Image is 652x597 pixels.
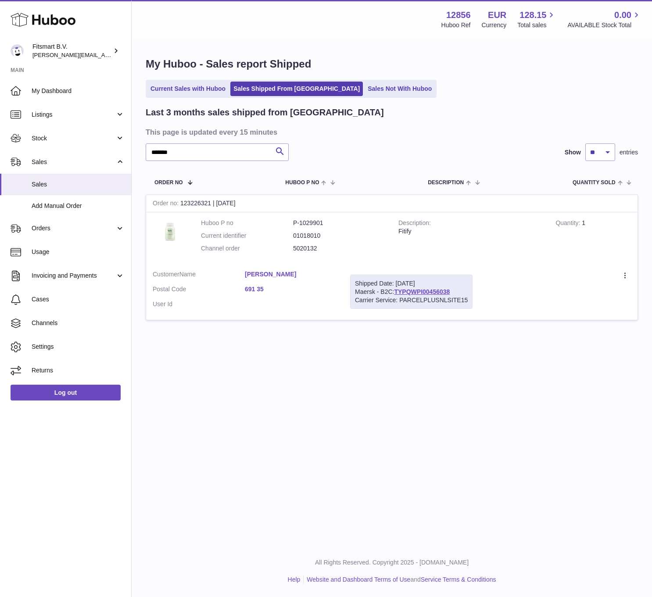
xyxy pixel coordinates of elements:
dd: P-1029901 [293,219,385,227]
span: Total sales [517,21,556,29]
div: Fitsmart B.V. [32,43,111,59]
strong: EUR [488,9,506,21]
span: Description [428,180,464,186]
dt: User Id [153,300,245,308]
img: 128561739542540.png [153,219,188,244]
span: Listings [32,111,115,119]
h2: Last 3 months sales shipped from [GEOGRAPHIC_DATA] [146,107,384,118]
dt: Channel order [201,244,293,253]
span: 128.15 [519,9,546,21]
span: Returns [32,366,125,375]
span: Sales [32,180,125,189]
dt: Postal Code [153,285,245,296]
a: Current Sales with Huboo [147,82,229,96]
dt: Current identifier [201,232,293,240]
span: [PERSON_NAME][EMAIL_ADDRESS][DOMAIN_NAME] [32,51,176,58]
a: Help [288,576,301,583]
li: and [304,576,496,584]
dd: 01018010 [293,232,385,240]
a: 128.15 Total sales [517,9,556,29]
span: entries [620,148,638,157]
span: Channels [32,319,125,327]
span: Stock [32,134,115,143]
div: 123226321 | [DATE] [146,195,638,212]
td: 1 [549,212,638,264]
span: Order No [154,180,183,186]
img: jonathan@leaderoo.com [11,44,24,57]
a: Website and Dashboard Terms of Use [307,576,410,583]
a: TYPQWPI00456038 [394,288,450,295]
strong: Order no [153,200,180,209]
a: [PERSON_NAME] [245,270,337,279]
a: Sales Shipped From [GEOGRAPHIC_DATA] [230,82,363,96]
strong: Quantity [555,219,582,229]
a: 0.00 AVAILABLE Stock Total [567,9,641,29]
div: Currency [482,21,507,29]
dd: 5020132 [293,244,385,253]
strong: 12856 [446,9,471,21]
a: Service Terms & Conditions [421,576,496,583]
div: Carrier Service: PARCELPLUSNLSITE15 [355,296,468,304]
span: My Dashboard [32,87,125,95]
div: Fitify [398,227,542,236]
span: Quantity Sold [573,180,616,186]
div: Huboo Ref [441,21,471,29]
a: Log out [11,385,121,400]
a: Sales Not With Huboo [365,82,435,96]
h1: My Huboo - Sales report Shipped [146,57,638,71]
label: Show [565,148,581,157]
div: Maersk - B2C: [350,275,473,309]
strong: Description [398,219,431,229]
dt: Name [153,270,245,281]
p: All Rights Reserved. Copyright 2025 - [DOMAIN_NAME] [139,558,645,567]
a: 691 35 [245,285,337,293]
span: Add Manual Order [32,202,125,210]
span: Huboo P no [285,180,319,186]
span: AVAILABLE Stock Total [567,21,641,29]
span: Cases [32,295,125,304]
span: Customer [153,271,179,278]
span: Sales [32,158,115,166]
h3: This page is updated every 15 minutes [146,127,636,137]
span: Settings [32,343,125,351]
dt: Huboo P no [201,219,293,227]
span: 0.00 [614,9,631,21]
div: Shipped Date: [DATE] [355,279,468,288]
span: Orders [32,224,115,232]
span: Invoicing and Payments [32,272,115,280]
span: Usage [32,248,125,256]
